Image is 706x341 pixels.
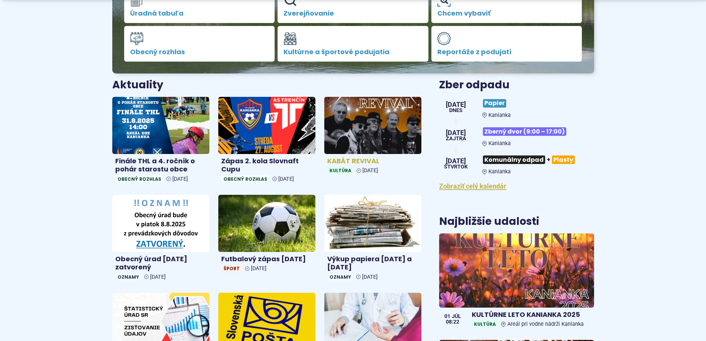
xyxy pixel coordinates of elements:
[218,97,315,186] a: Zápas 2. kola Slovnaft Cupu Obecný rozhlas [DATE]
[130,10,269,17] span: Úradná tabuľa
[446,108,466,113] span: Dnes
[483,127,566,136] span: Zberný dvor (9:00 – 17:00)
[482,153,594,167] h3: +
[431,26,582,62] a: Reportáže z podujatí
[446,129,466,136] span: [DATE]
[221,265,242,272] span: Šport
[437,48,576,56] span: Reportáže z podujatí
[112,195,209,284] a: Obecný úrad [DATE] zatvorený Oznamy [DATE]
[327,167,354,174] span: Kultúra
[483,99,506,108] span: Papier
[452,314,461,319] span: júl
[284,48,422,56] span: Kultúrne a športové podujatia
[112,97,209,186] a: Finále THL a 4. ročník o pohár starostu obce Obecný rozhlas [DATE]
[130,48,269,56] span: Obecný rozhlas
[439,124,594,147] a: Zberný dvor (9:00 – 17:00) Kanianka [DATE] Zajtra
[446,101,466,108] span: [DATE]
[221,157,312,174] h4: Zápas 2. kola Slovnaft Cupu
[439,153,594,175] a: Komunálny odpad+Plasty Kanianka [DATE] štvrtok
[115,273,141,281] span: Oznamy
[437,10,576,17] span: Chcem vybaviť
[221,255,312,263] h4: Futbalový zápas [DATE]
[251,265,266,272] span: [DATE]
[446,136,466,141] span: Zajtra
[483,155,545,164] span: Komunálny odpad
[115,157,206,174] h4: Finále THL a 4. ročník o pohár starostu obce
[444,164,468,170] span: štvrtok
[124,26,275,62] a: Obecný rozhlas
[221,175,269,183] span: Obecný rozhlas
[444,319,461,325] span: 08:22
[112,79,163,91] h3: Aktuality
[324,97,421,177] a: KABÁT REVIVAL Kultúra [DATE]
[115,175,163,183] span: Obecný rozhlas
[284,10,422,17] span: Zverejňovanie
[150,274,166,280] span: [DATE]
[115,255,206,272] h4: Obecný úrad [DATE] zatvorený
[439,96,594,118] a: Papier Kanianka [DATE] Dnes
[172,176,188,182] span: [DATE]
[362,167,378,174] span: [DATE]
[488,112,511,118] span: Kanianka
[439,182,506,190] a: Zobraziť celý kalendár
[507,321,584,327] span: Areál pri vodne nádrži Kanianka
[488,168,511,175] span: Kanianka
[488,140,511,147] span: Kanianka
[552,155,575,164] span: Plasty
[444,314,450,319] span: 01
[324,195,421,284] a: Výkup papiera [DATE] a [DATE] Oznamy [DATE]
[278,26,428,62] a: Kultúrne a športové podujatia
[439,79,594,91] h3: Zber odpadu
[439,216,539,227] h3: Najbližšie udalosti
[439,233,594,331] a: KULTÚRNE LETO KANIANKA 2025 KultúraAreál pri vodne nádrži Kanianka 01 júl 08:22
[472,311,591,319] h4: KULTÚRNE LETO KANIANKA 2025
[218,195,315,275] a: Futbalový zápas [DATE] Šport [DATE]
[278,176,294,182] span: [DATE]
[444,158,468,164] span: [DATE]
[362,274,378,280] span: [DATE]
[327,273,353,281] span: Oznamy
[472,320,498,328] span: Kultúra
[327,157,418,165] h4: KABÁT REVIVAL
[327,255,418,272] h4: Výkup papiera [DATE] a [DATE]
